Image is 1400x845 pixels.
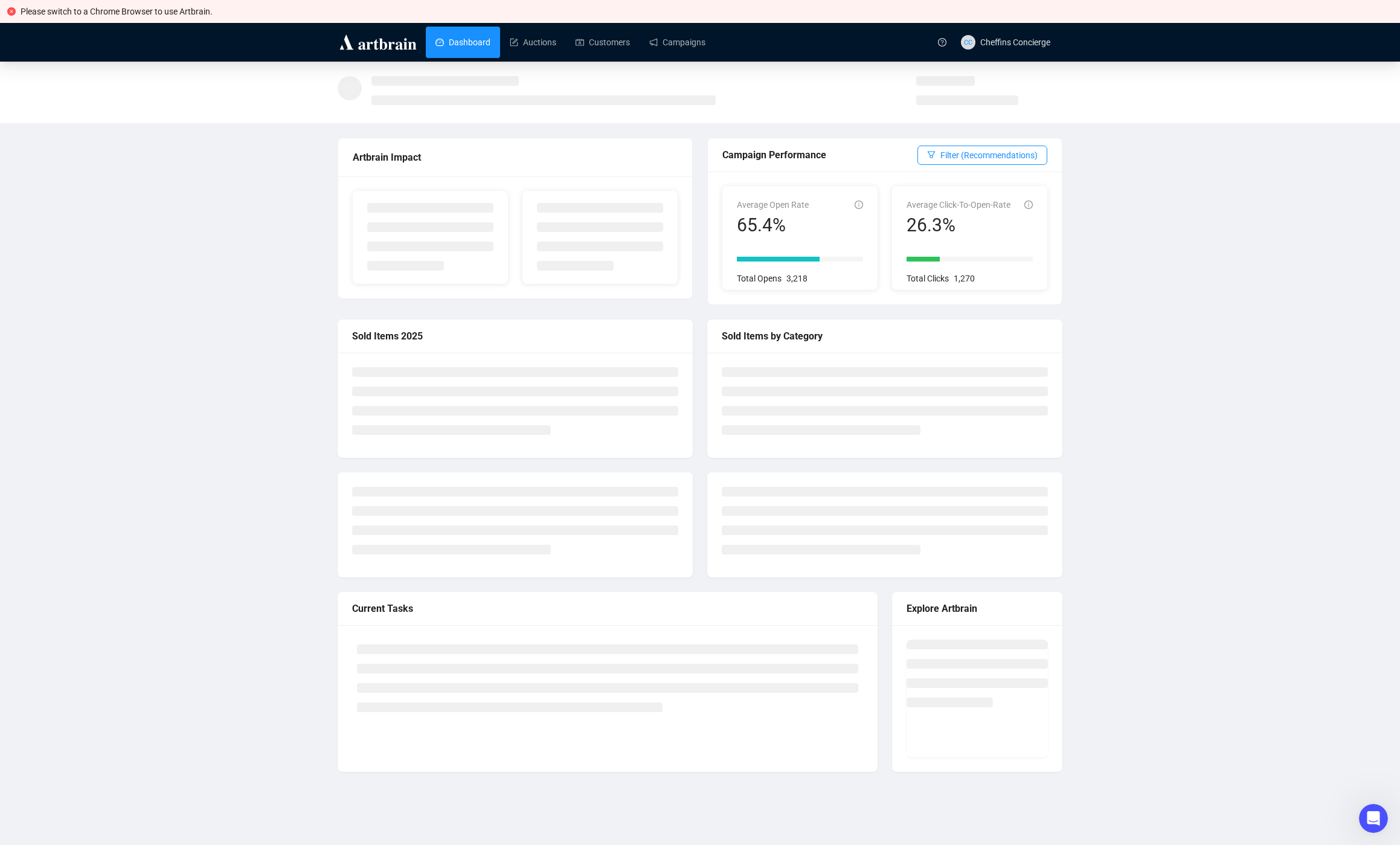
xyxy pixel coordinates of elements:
[510,27,556,58] a: Auctions
[352,601,863,616] div: Current Tasks
[737,200,809,210] span: Average Open Rate
[964,37,972,48] span: CC
[907,200,1010,210] span: Average Click-To-Open-Rate
[940,149,1038,162] span: Filter (Recommendations)
[855,201,863,209] span: info-circle
[722,147,917,162] div: Campaign Performance
[1359,804,1388,833] iframe: Intercom live chat
[917,146,1047,165] button: Filter (Recommendations)
[927,150,936,159] span: filter
[21,5,1393,18] div: Please switch to a Chrome Browser to use Artbrain.
[1024,201,1033,209] span: info-circle
[7,7,16,16] span: close-circle
[786,274,808,283] span: 3,218
[576,27,630,58] a: Customers
[352,329,678,344] div: Sold Items 2025
[353,150,678,165] div: Artbrain Impact
[737,214,809,237] div: 65.4%
[649,27,705,58] a: Campaigns
[907,274,949,283] span: Total Clicks
[954,274,975,283] span: 1,270
[980,37,1050,47] span: Cheffins Concierge
[722,329,1048,344] div: Sold Items by Category
[338,33,419,52] img: logo
[737,274,782,283] span: Total Opens
[938,38,946,47] span: question-circle
[931,23,954,61] a: question-circle
[907,214,1010,237] div: 26.3%
[907,601,1048,616] div: Explore Artbrain
[435,27,490,58] a: Dashboard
